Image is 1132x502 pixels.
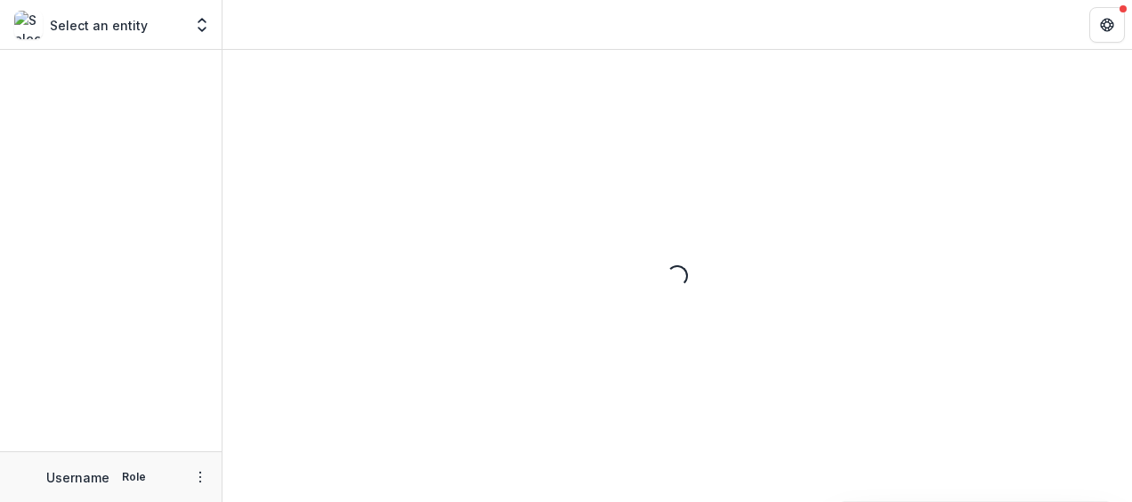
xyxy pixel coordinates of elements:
[117,469,151,485] p: Role
[190,7,214,43] button: Open entity switcher
[14,11,43,39] img: Select an entity
[50,16,148,35] p: Select an entity
[46,468,109,487] p: Username
[1089,7,1125,43] button: Get Help
[190,466,211,488] button: More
